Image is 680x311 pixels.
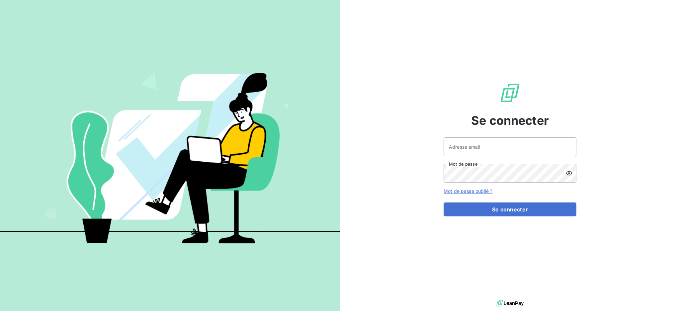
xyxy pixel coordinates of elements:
span: Se connecter [471,112,549,129]
img: Logo LeanPay [499,82,521,104]
button: Se connecter [444,202,576,216]
a: Mot de passe oublié ? [444,188,492,194]
img: logo [496,298,524,308]
input: placeholder [444,137,576,156]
